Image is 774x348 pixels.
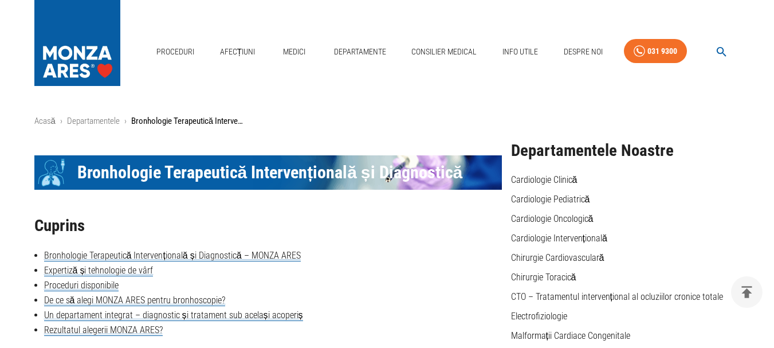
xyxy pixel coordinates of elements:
[44,280,119,291] a: Proceduri disponibile
[559,40,607,64] a: Despre Noi
[647,44,677,58] div: 031 9300
[511,194,590,205] a: Cardiologie Pediatrică
[511,252,604,263] a: Chirurgie Cardiovasculară
[511,311,567,322] a: Electrofiziologie
[511,142,740,160] h2: Departamentele Noastre
[60,115,62,128] li: ›
[407,40,481,64] a: Consilier Medical
[44,295,226,306] a: De ce să alegi MONZA ARES pentru bronhoscopie?
[131,115,246,128] p: Bronhologie Terapeutică Intervențională și Diagnostică
[34,115,740,128] nav: breadcrumb
[511,291,723,302] a: CTO – Tratamentul intervențional al ocluziilor cronice totale
[511,174,577,185] a: Cardiologie Clinică
[731,276,763,308] button: delete
[624,39,687,64] a: 031 9300
[44,250,301,261] a: Bronhologie Terapeutică Intervențională și Diagnostică – MONZA ARES
[44,324,163,336] a: Rezultatul alegerii MONZA ARES?
[77,162,463,183] span: Bronhologie Terapeutică Intervențională și Diagnostică
[498,40,543,64] a: Info Utile
[329,40,391,64] a: Departamente
[44,265,154,276] a: Expertiză și tehnologie de vârf
[276,40,313,64] a: Medici
[34,217,502,235] h2: Cuprins
[124,115,127,128] li: ›
[511,330,630,341] a: Malformații Cardiace Congenitale
[44,310,303,321] a: Un departament integrat – diagnostic și tratament sub același acoperiș
[67,116,120,126] a: Departamentele
[511,272,576,283] a: Chirurgie Toracică
[511,213,594,224] a: Cardiologie Oncologică
[215,40,260,64] a: Afecțiuni
[152,40,199,64] a: Proceduri
[34,155,69,190] div: Icon
[34,116,56,126] a: Acasă
[511,233,607,244] a: Cardiologie Intervențională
